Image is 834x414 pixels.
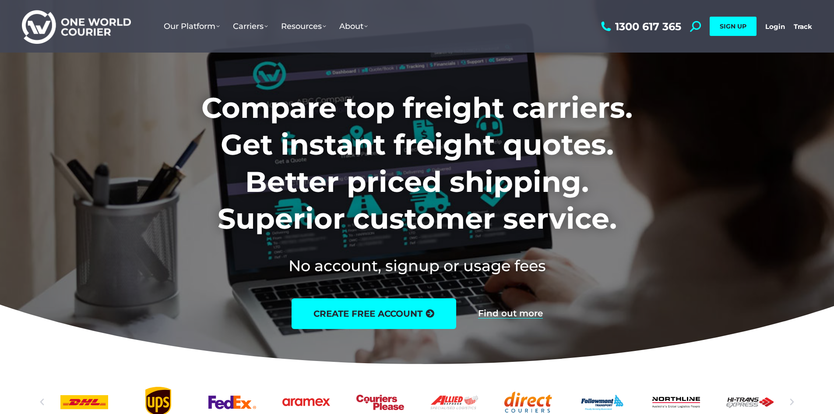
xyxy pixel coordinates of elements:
[478,309,543,318] a: Find out more
[720,22,746,30] span: SIGN UP
[233,21,268,31] span: Carriers
[22,9,131,44] img: One World Courier
[765,22,785,31] a: Login
[281,21,326,31] span: Resources
[164,21,220,31] span: Our Platform
[339,21,368,31] span: About
[144,255,690,276] h2: No account, signup or usage fees
[599,21,681,32] a: 1300 617 365
[144,89,690,237] h1: Compare top freight carriers. Get instant freight quotes. Better priced shipping. Superior custom...
[333,13,374,40] a: About
[292,298,456,329] a: create free account
[226,13,274,40] a: Carriers
[710,17,757,36] a: SIGN UP
[794,22,812,31] a: Track
[157,13,226,40] a: Our Platform
[274,13,333,40] a: Resources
